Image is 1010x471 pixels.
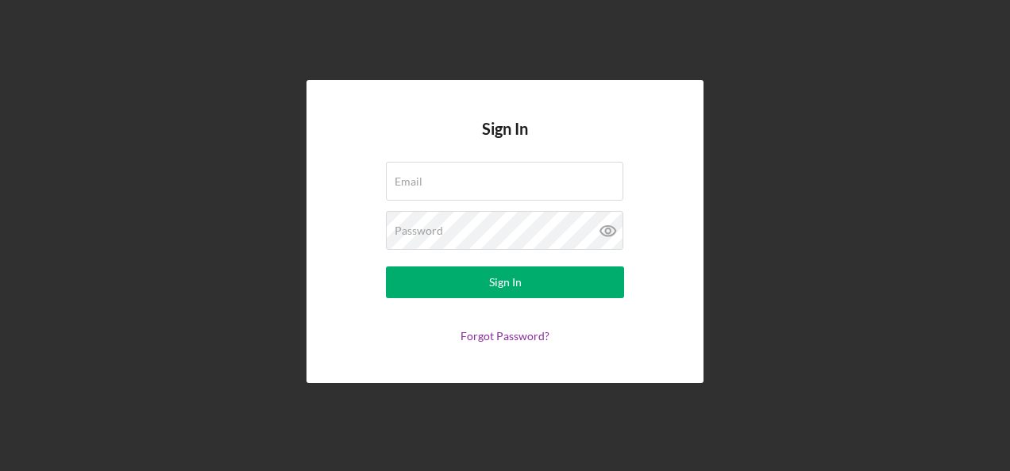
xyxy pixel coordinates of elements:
a: Forgot Password? [461,329,549,343]
h4: Sign In [482,120,528,162]
label: Password [395,224,443,237]
button: Sign In [386,266,624,298]
div: Sign In [489,266,522,298]
label: Email [395,175,422,188]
